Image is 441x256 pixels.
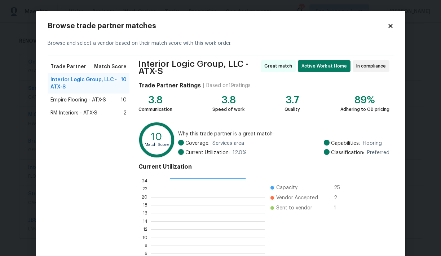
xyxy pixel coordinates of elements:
[123,109,127,117] span: 2
[212,140,244,147] span: Services area
[138,96,172,104] div: 3.8
[145,143,169,147] text: Match Score
[48,31,394,56] div: Browse and select a vendor based on their match score with this work order.
[331,140,360,147] span: Capabilities:
[50,96,106,104] span: Empire Flooring - ATX-S
[151,132,163,142] text: 10
[50,109,97,117] span: RM Interiors - ATX-S
[285,96,300,104] div: 3.7
[121,76,127,91] span: 10
[143,211,147,216] text: 16
[340,106,389,113] div: Adhering to OD pricing
[367,149,389,156] span: Preferred
[212,106,244,113] div: Speed of work
[145,252,147,256] text: 6
[233,149,247,156] span: 12.0 %
[142,195,147,199] text: 20
[145,243,147,248] text: 8
[50,76,121,91] span: Interior Logic Group, LLC - ATX-S
[212,96,244,104] div: 3.8
[142,179,147,183] text: 24
[121,96,127,104] span: 10
[138,82,201,89] h4: Trade Partner Ratings
[94,63,127,70] span: Match Score
[363,140,382,147] span: Flooring
[201,82,206,89] div: |
[334,204,345,212] span: 1
[276,194,318,201] span: Vendor Accepted
[340,96,389,104] div: 89%
[356,62,389,70] span: In compliance
[143,219,147,224] text: 14
[48,22,387,30] h2: Browse trade partner matches
[178,130,389,138] span: Why this trade partner is a great match:
[138,60,258,75] span: Interior Logic Group, LLC - ATX-S
[138,106,172,113] div: Communication
[138,163,389,170] h4: Current Utilization
[276,204,312,212] span: Sent to vendor
[142,187,147,191] text: 22
[142,235,147,240] text: 10
[185,140,210,147] span: Coverage:
[301,62,350,70] span: Active Work at Home
[206,82,251,89] div: Based on 19 ratings
[50,63,86,70] span: Trade Partner
[334,194,345,201] span: 2
[276,184,297,191] span: Capacity
[334,184,345,191] span: 25
[185,149,230,156] span: Current Utilization:
[143,203,147,207] text: 18
[331,149,364,156] span: Classification:
[143,227,147,231] text: 12
[264,62,295,70] span: Great match
[285,106,300,113] div: Quality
